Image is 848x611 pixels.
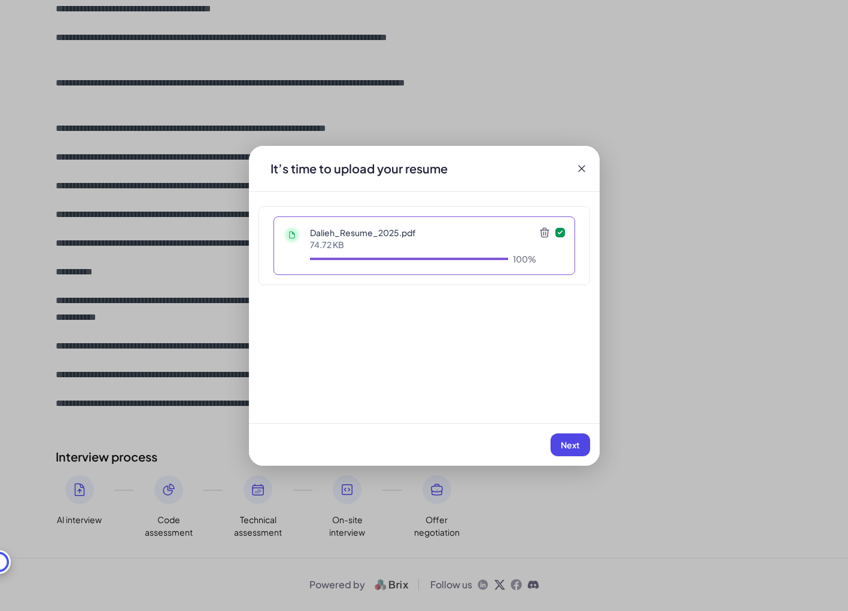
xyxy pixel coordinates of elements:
[551,433,590,456] button: Next
[310,227,536,239] p: Dalieh_Resume_2025.pdf
[261,160,457,177] div: It’s time to upload your resume
[513,253,536,265] div: 100%
[310,239,536,250] p: 74.72 KB
[561,439,580,450] span: Next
